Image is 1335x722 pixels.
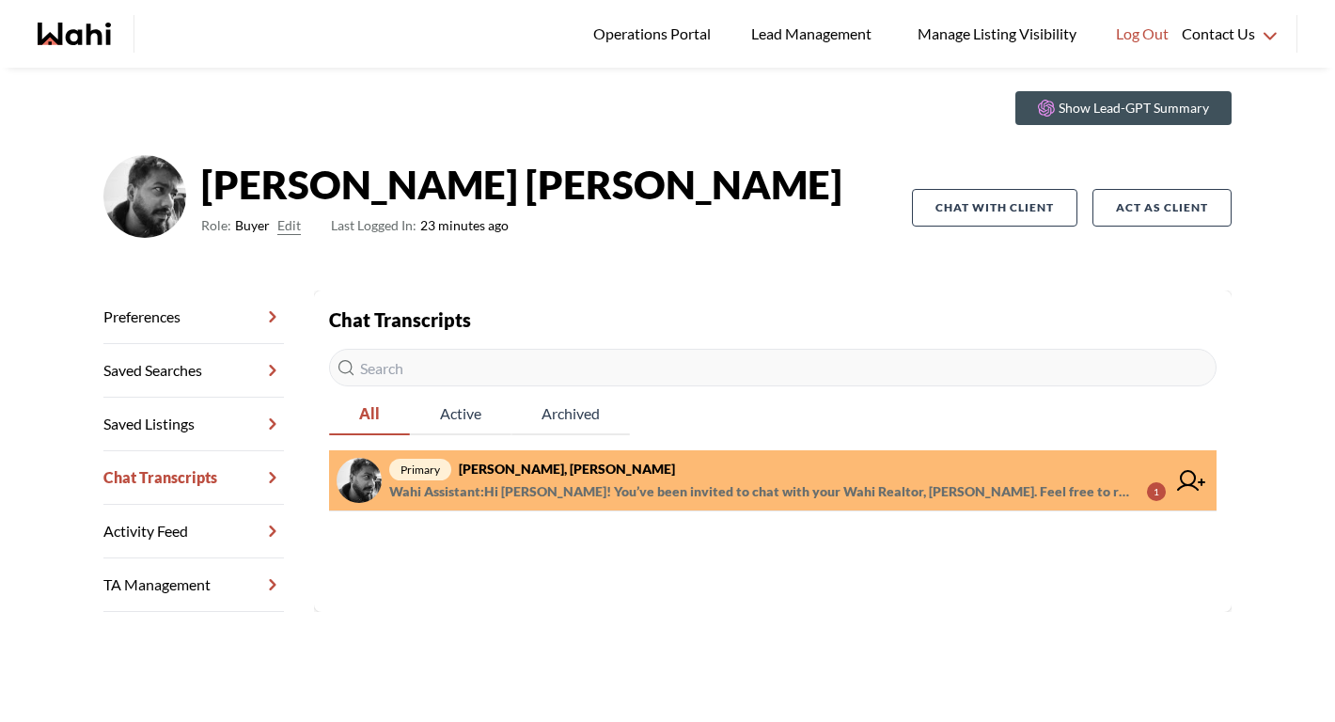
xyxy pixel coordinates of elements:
[329,308,471,331] strong: Chat Transcripts
[103,344,284,398] a: Saved Searches
[459,461,675,477] strong: [PERSON_NAME], [PERSON_NAME]
[329,394,410,433] span: All
[912,189,1077,227] button: Chat with client
[1116,22,1169,46] span: Log Out
[103,505,284,558] a: Activity Feed
[1147,482,1166,501] div: 1
[103,155,186,238] img: ACg8ocJkirgXf_yjgVOV_lwOzs_xrTfrNWFwmZKly7S1EQgBNL954rzEiQ=s96-c
[389,459,451,480] span: primary
[593,22,717,46] span: Operations Portal
[1092,189,1232,227] button: Act as Client
[1059,99,1209,118] p: Show Lead-GPT Summary
[337,458,382,503] img: chat avatar
[410,394,511,435] button: Active
[410,394,511,433] span: Active
[331,214,509,237] span: 23 minutes ago
[38,23,111,45] a: Wahi homepage
[329,450,1217,511] a: primary[PERSON_NAME], [PERSON_NAME]Wahi Assistant:Hi [PERSON_NAME]! You’ve been invited to chat w...
[912,22,1082,46] span: Manage Listing Visibility
[103,451,284,505] a: Chat Transcripts
[329,394,410,435] button: All
[511,394,630,433] span: Archived
[751,22,878,46] span: Lead Management
[277,214,301,237] button: Edit
[201,214,231,237] span: Role:
[511,394,630,435] button: Archived
[329,349,1217,386] input: Search
[389,480,1132,503] span: Wahi Assistant : Hi [PERSON_NAME]! You’ve been invited to chat with your Wahi Realtor, [PERSON_NA...
[235,214,270,237] span: Buyer
[1015,91,1232,125] button: Show Lead-GPT Summary
[201,156,842,212] strong: [PERSON_NAME] [PERSON_NAME]
[103,398,284,451] a: Saved Listings
[103,290,284,344] a: Preferences
[103,558,284,612] a: TA Management
[331,217,416,233] span: Last Logged In:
